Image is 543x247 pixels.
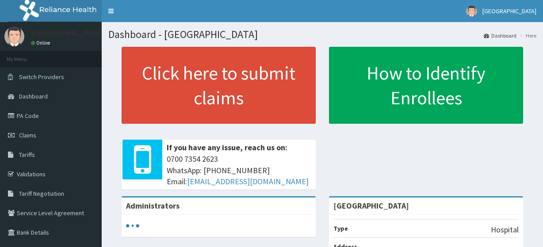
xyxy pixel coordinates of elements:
span: [GEOGRAPHIC_DATA] [482,7,536,15]
li: Here [517,32,536,39]
span: Tariff Negotiation [19,190,64,198]
b: Administrators [126,201,180,211]
p: Hospital [491,224,519,236]
a: [EMAIL_ADDRESS][DOMAIN_NAME] [187,176,309,186]
p: [GEOGRAPHIC_DATA] [31,29,104,37]
h1: Dashboard - [GEOGRAPHIC_DATA] [108,29,536,40]
span: Switch Providers [19,73,64,81]
span: 0700 7354 2623 WhatsApp: [PHONE_NUMBER] Email: [167,153,311,187]
a: How to Identify Enrollees [329,47,523,124]
img: User Image [4,27,24,46]
span: Dashboard [19,92,48,100]
strong: [GEOGRAPHIC_DATA] [333,201,409,211]
a: Online [31,40,52,46]
img: User Image [466,6,477,17]
span: Claims [19,131,36,139]
a: Click here to submit claims [122,47,316,124]
b: If you have any issue, reach us on: [167,142,287,152]
svg: audio-loading [126,219,139,232]
span: Tariffs [19,151,35,159]
b: Type [333,224,348,232]
a: Dashboard [484,32,516,39]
